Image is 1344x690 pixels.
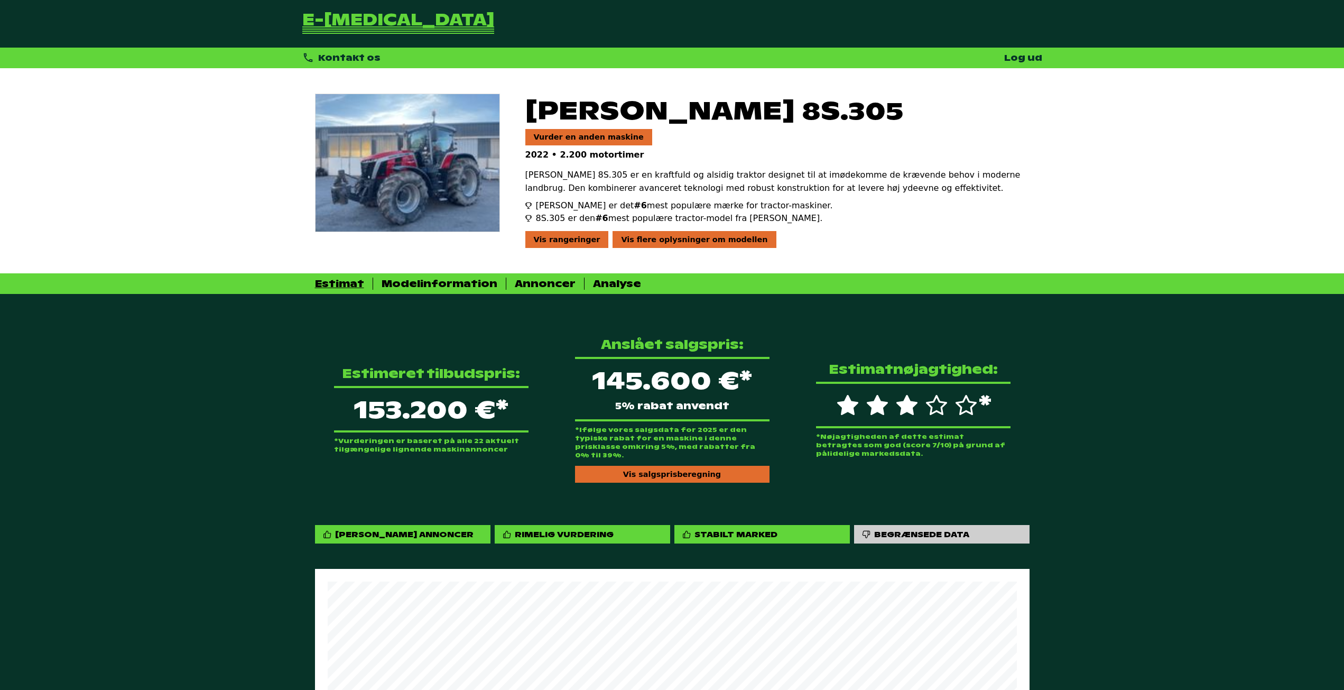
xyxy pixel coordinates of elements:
[575,426,770,459] p: *Ifølge vores salgsdata for 2025 er den typiske rabat for en maskine i denne prisklasse omkring 5...
[536,212,823,225] span: 8S.305 er den mest populære tractor-model fra [PERSON_NAME].
[318,52,381,63] span: Kontakt os
[854,525,1030,544] div: Begrænsede data
[382,278,497,290] div: Modelinformation
[575,466,770,483] div: Vis salgsprisberegning
[495,525,670,544] div: Rimelig vurdering
[615,401,729,411] span: 5% rabat anvendt
[315,278,364,290] div: Estimat
[874,529,969,539] div: Begrænsede data
[515,278,576,290] div: Annoncer
[816,361,1011,378] p: Estimatnøjagtighed:
[593,278,641,290] div: Analyse
[335,529,474,539] div: [PERSON_NAME] annoncer
[694,529,777,539] div: Stabilt marked
[334,365,529,382] p: Estimeret tilbudspris:
[316,94,499,232] img: Massey Ferguson 8S.305 Exclusive
[315,525,490,544] div: Nye annoncer
[525,168,1030,195] p: [PERSON_NAME] 8S.305 er en kraftfuld og alsidig traktor designet til at imødekomme de krævende be...
[536,199,833,212] span: [PERSON_NAME] er det mest populære mærke for tractor-maskiner.
[302,13,494,35] a: Tilbage til forsiden
[302,52,381,64] div: Kontakt os
[613,231,776,248] div: Vis flere oplysninger om modellen
[334,386,529,433] p: 153.200 €*
[525,94,903,127] span: [PERSON_NAME] 8S.305
[515,529,614,539] div: Rimelig vurdering
[525,129,652,145] a: Vurder en anden maskine
[595,213,608,223] span: #6
[525,231,609,248] div: Vis rangeringer
[575,357,770,421] div: 145.600 €*
[674,525,850,544] div: Stabilt marked
[816,433,1011,458] p: *Nøjagtigheden af dette estimat betragtes som god (score 7/10) på grund af pålidelige markedsdata.
[634,200,647,210] span: #6
[1004,52,1042,63] a: Log ud
[575,336,770,353] p: Anslået salgspris:
[525,150,1030,160] p: 2022 • 2.200 motortimer
[334,437,529,454] p: *Vurderingen er baseret på alle 22 aktuelt tilgængelige lignende maskinannoncer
